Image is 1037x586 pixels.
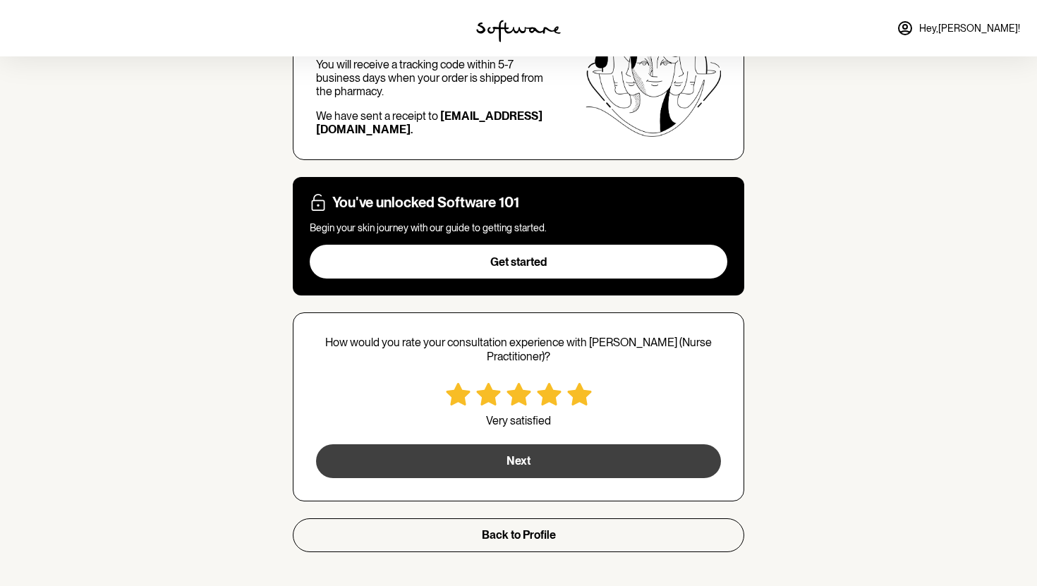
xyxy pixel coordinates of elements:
[482,528,556,542] span: Back to Profile
[564,380,595,408] button: Very satisfied
[504,380,534,408] button: Neutral
[534,380,564,408] button: Satisfied
[293,518,744,552] button: Back to Profile
[316,336,721,362] p: How would you rate your consultation experience with [PERSON_NAME] (Nurse Practitioner)?
[316,109,542,136] strong: [EMAIL_ADDRESS][DOMAIN_NAME] .
[316,109,557,136] p: We have sent a receipt to
[919,23,1020,35] span: Hey, [PERSON_NAME] !
[888,11,1029,45] a: Hey,[PERSON_NAME]!
[310,245,727,279] button: Get started
[443,414,595,427] p: Very satisfied
[443,380,473,408] button: Very unsatisfied
[586,13,721,137] img: Software graphic
[490,255,547,269] span: Get started
[310,222,727,234] p: Begin your skin journey with our guide to getting started.
[332,194,519,211] h5: You've unlocked Software 101
[476,20,561,42] img: software logo
[473,380,504,408] button: Unsatisfied
[316,58,557,99] p: You will receive a tracking code within 5-7 business days when your order is shipped from the pha...
[316,444,721,478] button: Next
